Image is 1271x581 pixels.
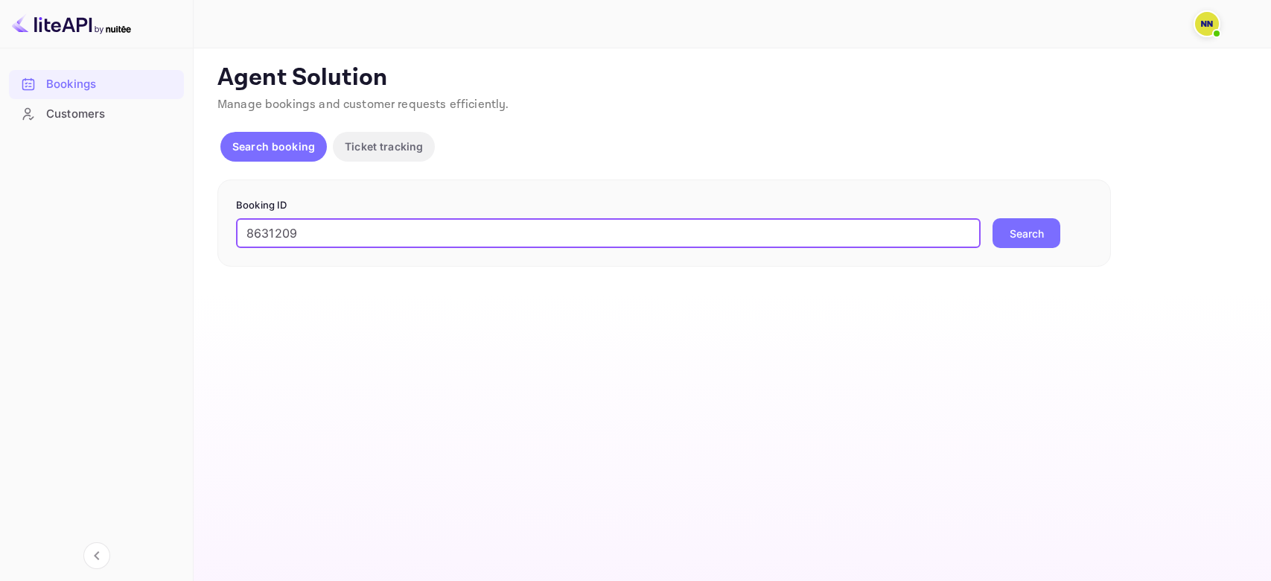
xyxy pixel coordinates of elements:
div: Bookings [46,76,176,93]
button: Search [993,218,1060,248]
a: Bookings [9,70,184,98]
img: LiteAPI logo [12,12,131,36]
p: Agent Solution [217,63,1244,93]
div: Bookings [9,70,184,99]
p: Search booking [232,139,315,154]
p: Ticket tracking [345,139,423,154]
div: Customers [9,100,184,129]
input: Enter Booking ID (e.g., 63782194) [236,218,981,248]
img: N/A N/A [1195,12,1219,36]
button: Collapse navigation [83,542,110,569]
span: Manage bookings and customer requests efficiently. [217,97,509,112]
p: Booking ID [236,198,1092,213]
a: Customers [9,100,184,127]
div: Customers [46,106,176,123]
